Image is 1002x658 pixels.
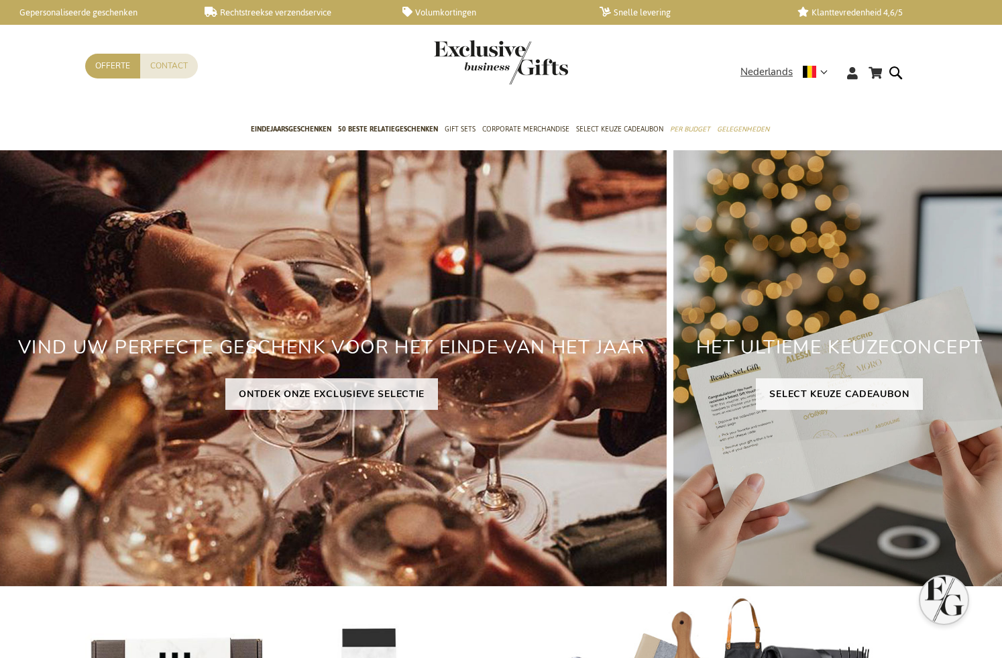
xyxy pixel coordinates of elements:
a: ONTDEK ONZE EXCLUSIEVE SELECTIE [225,378,438,410]
span: Nederlands [740,64,793,80]
span: Eindejaarsgeschenken [251,122,331,136]
span: Gift Sets [445,122,476,136]
a: Rechtstreekse verzendservice [205,7,381,18]
a: store logo [434,40,501,85]
a: SELECT KEUZE CADEAUBON [756,378,922,410]
span: Corporate Merchandise [482,122,569,136]
img: Exclusive Business gifts logo [434,40,568,85]
span: Select Keuze Cadeaubon [576,122,663,136]
span: Gelegenheden [717,122,769,136]
a: Klanttevredenheid 4,6/5 [797,7,974,18]
a: Volumkortingen [402,7,579,18]
a: Gepersonaliseerde geschenken [7,7,183,18]
span: 50 beste relatiegeschenken [338,122,438,136]
a: Snelle levering [600,7,776,18]
a: Offerte [85,54,140,78]
a: Contact [140,54,198,78]
span: Per Budget [670,122,710,136]
div: Nederlands [740,64,836,80]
